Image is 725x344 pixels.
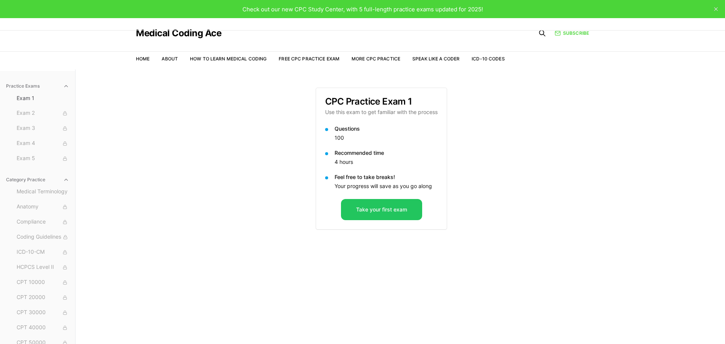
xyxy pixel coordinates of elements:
button: Coding Guidelines [14,231,72,243]
span: CPT 10000 [17,278,69,287]
button: CPT 40000 [14,322,72,334]
button: Anatomy [14,201,72,213]
p: Use this exam to get familiar with the process [325,108,438,116]
p: 100 [335,134,438,142]
p: 4 hours [335,158,438,166]
button: Category Practice [3,174,72,186]
button: close [710,3,722,15]
a: Free CPC Practice Exam [279,56,339,62]
button: Exam 5 [14,153,72,165]
button: Take your first exam [341,199,422,220]
button: Practice Exams [3,80,72,92]
a: About [162,56,178,62]
span: ICD-10-CM [17,248,69,256]
h3: CPC Practice Exam 1 [325,97,438,106]
button: Exam 4 [14,137,72,150]
a: How to Learn Medical Coding [190,56,267,62]
span: Exam 2 [17,109,69,117]
p: Your progress will save as you go along [335,182,438,190]
span: CPT 30000 [17,309,69,317]
button: Exam 1 [14,92,72,104]
span: CPT 20000 [17,293,69,302]
button: Exam 2 [14,107,72,119]
button: Compliance [14,216,72,228]
a: Speak Like a Coder [412,56,460,62]
button: CPT 20000 [14,292,72,304]
p: Questions [335,125,438,133]
button: HCPCS Level II [14,261,72,273]
a: Home [136,56,150,62]
a: More CPC Practice [352,56,400,62]
span: Compliance [17,218,69,226]
a: Subscribe [555,30,589,37]
button: Exam 3 [14,122,72,134]
span: HCPCS Level II [17,263,69,271]
span: Anatomy [17,203,69,211]
span: CPT 40000 [17,324,69,332]
span: Medical Terminology [17,188,69,196]
button: CPT 30000 [14,307,72,319]
p: Feel free to take breaks! [335,173,438,181]
button: CPT 10000 [14,276,72,288]
button: ICD-10-CM [14,246,72,258]
p: Recommended time [335,149,438,157]
span: Coding Guidelines [17,233,69,241]
a: ICD-10 Codes [472,56,504,62]
span: Check out our new CPC Study Center, with 5 full-length practice exams updated for 2025! [242,6,483,13]
button: Medical Terminology [14,186,72,198]
a: Medical Coding Ace [136,29,221,38]
span: Exam 4 [17,139,69,148]
span: Exam 1 [17,94,69,102]
span: Exam 5 [17,154,69,163]
span: Exam 3 [17,124,69,133]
